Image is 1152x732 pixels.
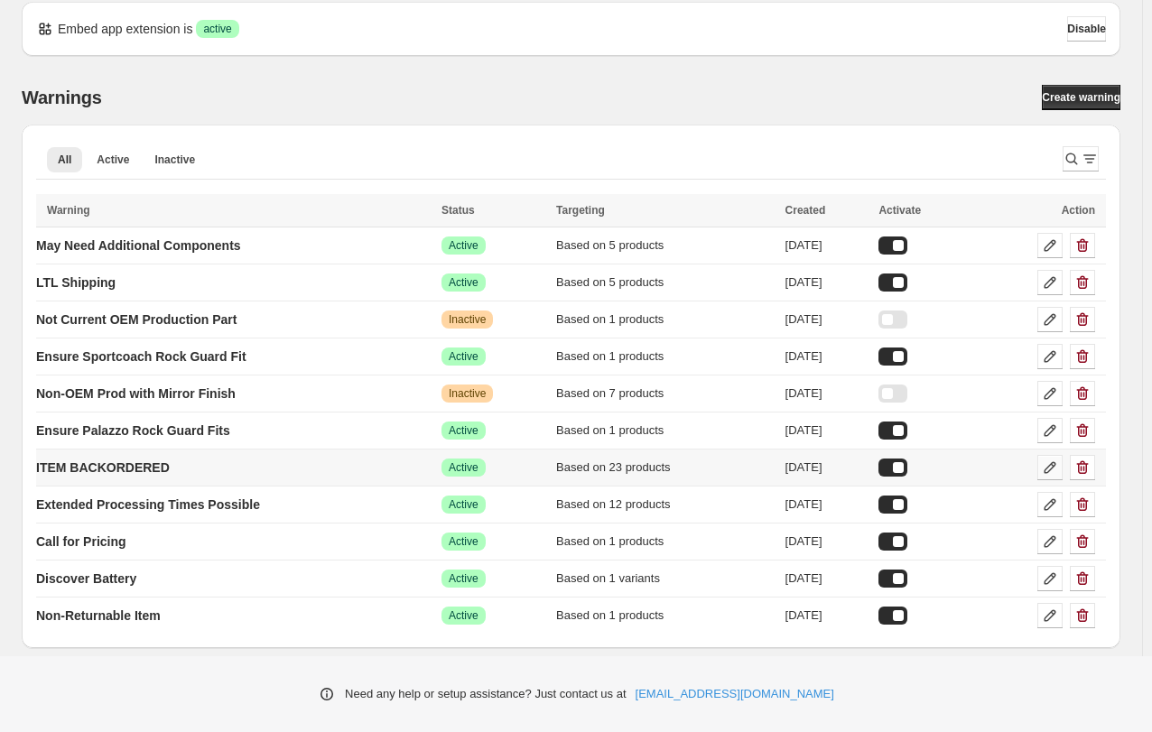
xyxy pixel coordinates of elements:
div: [DATE] [785,385,869,403]
span: Warning [47,204,90,217]
div: [DATE] [785,273,869,292]
span: Action [1062,204,1095,217]
a: [EMAIL_ADDRESS][DOMAIN_NAME] [636,685,834,703]
div: Based on 5 products [556,273,775,292]
a: Ensure Sportcoach Rock Guard Fit [36,342,246,371]
p: Discover Battery [36,570,136,588]
a: Discover Battery [36,564,136,593]
p: Ensure Palazzo Rock Guard Fits [36,422,230,440]
span: Create warning [1042,90,1120,105]
div: [DATE] [785,347,869,366]
div: Based on 23 products [556,459,775,477]
span: Active [449,275,478,290]
div: Based on 12 products [556,496,775,514]
p: Non-Returnable Item [36,607,161,625]
span: active [203,22,231,36]
span: Active [449,460,478,475]
span: Targeting [556,204,605,217]
span: Inactive [449,312,486,327]
a: ITEM BACKORDERED [36,453,170,482]
p: ITEM BACKORDERED [36,459,170,477]
span: Active [449,497,478,512]
span: Active [97,153,129,167]
p: Ensure Sportcoach Rock Guard Fit [36,347,246,366]
p: Non-OEM Prod with Mirror Finish [36,385,236,403]
span: Inactive [449,386,486,401]
div: Based on 1 products [556,607,775,625]
span: Active [449,534,478,549]
span: Status [441,204,475,217]
span: Created [785,204,826,217]
a: Call for Pricing [36,527,126,556]
p: LTL Shipping [36,273,116,292]
span: Inactive [154,153,195,167]
div: Based on 5 products [556,236,775,255]
div: [DATE] [785,236,869,255]
a: Ensure Palazzo Rock Guard Fits [36,416,230,445]
div: Based on 1 variants [556,570,775,588]
a: LTL Shipping [36,268,116,297]
a: Not Current OEM Production Part [36,305,237,334]
div: [DATE] [785,459,869,477]
a: Non-OEM Prod with Mirror Finish [36,379,236,408]
div: [DATE] [785,496,869,514]
p: May Need Additional Components [36,236,241,255]
a: Create warning [1042,85,1120,110]
p: Embed app extension is [58,20,192,38]
div: Based on 7 products [556,385,775,403]
span: Active [449,423,478,438]
div: Based on 1 products [556,310,775,329]
p: Call for Pricing [36,533,126,551]
div: [DATE] [785,310,869,329]
p: Extended Processing Times Possible [36,496,260,514]
span: Activate [878,204,921,217]
a: Non-Returnable Item [36,601,161,630]
span: Active [449,349,478,364]
div: [DATE] [785,422,869,440]
div: [DATE] [785,533,869,551]
span: Active [449,238,478,253]
p: Not Current OEM Production Part [36,310,237,329]
span: All [58,153,71,167]
a: May Need Additional Components [36,231,241,260]
div: Based on 1 products [556,422,775,440]
div: Based on 1 products [556,533,775,551]
button: Search and filter results [1063,146,1099,171]
div: Based on 1 products [556,347,775,366]
div: [DATE] [785,570,869,588]
button: Disable [1067,16,1106,42]
span: Active [449,608,478,623]
a: Extended Processing Times Possible [36,490,260,519]
div: [DATE] [785,607,869,625]
span: Disable [1067,22,1106,36]
span: Active [449,571,478,586]
h2: Warnings [22,87,102,108]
